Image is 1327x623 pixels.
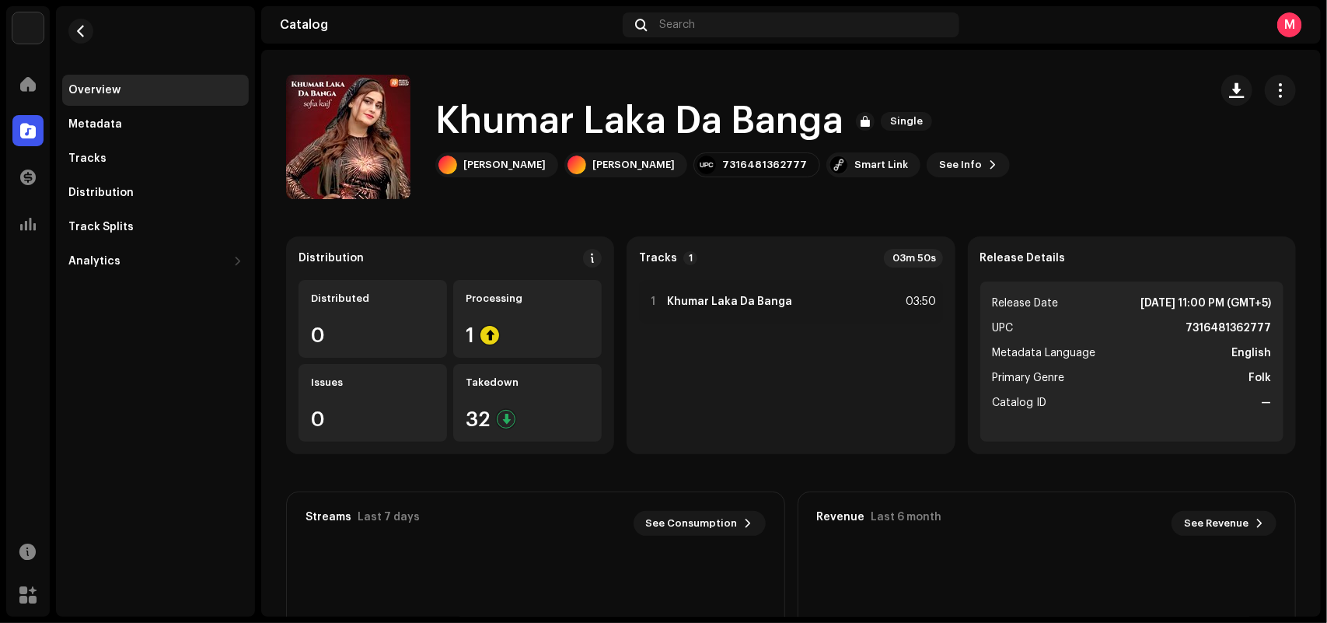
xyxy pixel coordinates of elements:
[12,12,44,44] img: bb356b9b-6e90-403f-adc8-c282c7c2e227
[358,511,420,523] div: Last 7 days
[1248,369,1271,387] strong: Folk
[68,152,107,165] div: Tracks
[435,96,843,146] h1: Khumar Laka Da Banga
[903,292,937,311] div: 03:50
[68,187,134,199] div: Distribution
[646,508,738,539] span: See Consumption
[639,252,677,264] strong: Tracks
[463,159,546,171] div: [PERSON_NAME]
[68,84,120,96] div: Overview
[817,511,865,523] div: Revenue
[667,296,792,308] strong: Khumar Laka Da Banga
[592,159,675,171] div: [PERSON_NAME]
[1277,12,1302,37] div: M
[68,255,120,268] div: Analytics
[1140,294,1271,313] strong: [DATE] 11:00 PM (GMT+5)
[466,376,589,389] div: Takedown
[311,292,435,305] div: Distributed
[1231,344,1271,362] strong: English
[1172,511,1276,536] button: See Revenue
[280,19,616,31] div: Catalog
[980,252,1066,264] strong: Release Details
[62,143,249,174] re-m-nav-item: Tracks
[1186,319,1271,338] strong: 7316481362777
[993,369,1065,387] span: Primary Genre
[939,149,982,180] span: See Info
[634,511,766,536] button: See Consumption
[62,109,249,140] re-m-nav-item: Metadata
[466,292,589,305] div: Processing
[854,159,908,171] div: Smart Link
[1184,508,1248,539] span: See Revenue
[683,251,697,265] p-badge: 1
[62,246,249,277] re-m-nav-dropdown: Analytics
[871,511,942,523] div: Last 6 month
[68,221,134,233] div: Track Splits
[68,118,122,131] div: Metadata
[299,252,364,264] div: Distribution
[881,112,932,131] span: Single
[884,249,943,268] div: 03m 50s
[62,177,249,208] re-m-nav-item: Distribution
[659,19,695,31] span: Search
[722,159,807,171] div: 7316481362777
[306,511,351,523] div: Streams
[993,344,1096,362] span: Metadata Language
[927,152,1010,177] button: See Info
[62,75,249,106] re-m-nav-item: Overview
[311,376,435,389] div: Issues
[993,319,1014,338] span: UPC
[993,394,1047,412] span: Catalog ID
[62,212,249,243] re-m-nav-item: Track Splits
[1261,394,1271,412] strong: —
[993,294,1059,313] span: Release Date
